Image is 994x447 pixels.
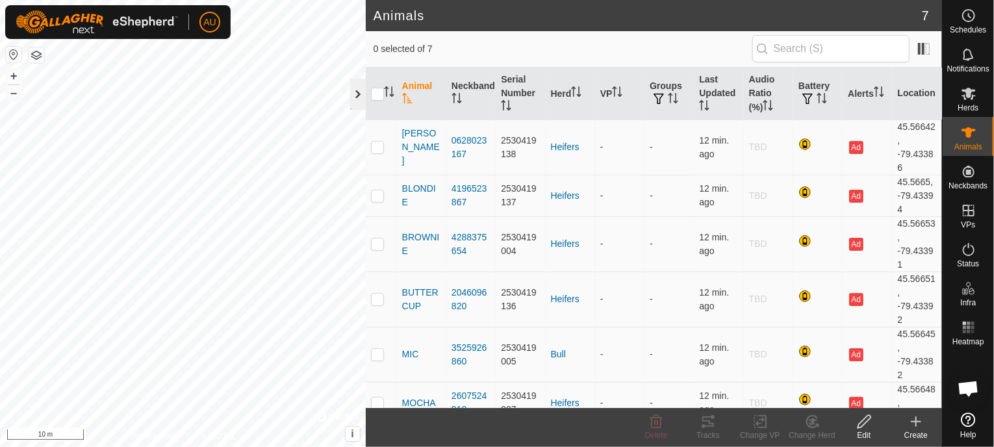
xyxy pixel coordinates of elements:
h2: Animals [374,8,922,23]
span: Help [960,431,976,439]
p-sorticon: Activate to sort [384,88,394,99]
button: Ad [849,397,863,410]
th: Location [893,68,942,120]
td: 45.5665, -79.43394 [893,175,942,216]
span: Heatmap [952,338,984,346]
span: AU [203,16,216,29]
span: BLONDIE [402,182,441,209]
span: Status [957,260,979,268]
button: Ad [849,190,863,203]
th: Alerts [843,68,892,120]
span: Infra [960,299,976,307]
a: Help [943,407,994,444]
button: Reset Map [6,47,21,62]
span: MIC [402,348,419,361]
div: Create [890,429,942,441]
div: 2607524010 [452,389,491,416]
p-sorticon: Activate to sort [874,88,884,99]
div: 4288375654 [452,231,491,258]
span: Schedules [950,26,986,34]
span: BUTTERCUP [402,286,441,313]
div: 2530419138 [501,134,540,161]
th: Groups [644,68,694,120]
td: 45.56648, -79.4339 [893,382,942,424]
button: Ad [849,141,863,154]
p-sorticon: Activate to sort [571,88,581,99]
app-display-virtual-paddock-transition: - [600,349,604,359]
p-sorticon: Activate to sort [763,102,773,112]
td: 45.56645, -79.43382 [893,327,942,382]
span: TBD [749,238,767,249]
button: Ad [849,293,863,306]
div: 4196523867 [452,182,491,209]
div: Heifers [551,140,590,154]
p-sorticon: Activate to sort [668,95,678,105]
p-sorticon: Activate to sort [817,95,827,105]
app-display-virtual-paddock-transition: - [600,398,604,408]
td: 45.56651, -79.43392 [893,272,942,327]
button: + [6,68,21,84]
span: [PERSON_NAME] [402,127,441,168]
p-sorticon: Activate to sort [402,95,413,105]
div: Change Herd [786,429,838,441]
button: i [346,427,360,441]
td: - [644,382,694,424]
span: Oct 8, 2025, 7:33 AM [699,342,729,366]
span: 0 selected of 7 [374,42,752,56]
div: 2530419136 [501,286,540,313]
span: Oct 8, 2025, 7:33 AM [699,287,729,311]
span: BROWNIE [402,231,441,258]
div: Heifers [551,292,590,306]
app-display-virtual-paddock-transition: - [600,190,604,201]
span: Delete [645,431,668,440]
th: Audio Ratio (%) [744,68,793,120]
th: Herd [546,68,595,120]
div: 2530419005 [501,341,540,368]
div: Tracks [682,429,734,441]
button: Ad [849,348,863,361]
div: 2530419137 [501,182,540,209]
span: TBD [749,142,767,152]
input: Search (S) [752,35,910,62]
span: Animals [954,143,982,151]
button: – [6,85,21,101]
span: Neckbands [949,182,988,190]
img: Gallagher Logo [16,10,178,34]
div: Heifers [551,189,590,203]
td: - [644,216,694,272]
app-display-virtual-paddock-transition: - [600,294,604,304]
th: Battery [793,68,843,120]
p-sorticon: Activate to sort [501,102,511,112]
p-sorticon: Activate to sort [452,95,462,105]
td: - [644,175,694,216]
span: TBD [749,190,767,201]
span: Oct 8, 2025, 7:33 AM [699,183,729,207]
app-display-virtual-paddock-transition: - [600,142,604,152]
th: Last Updated [694,68,743,120]
button: Map Layers [29,47,44,63]
span: Oct 8, 2025, 7:33 AM [699,232,729,256]
th: VP [595,68,644,120]
p-sorticon: Activate to sort [612,88,622,99]
div: 3525926860 [452,341,491,368]
div: Edit [838,429,890,441]
div: Bull [551,348,590,361]
div: 2530419004 [501,231,540,258]
span: Oct 8, 2025, 7:33 AM [699,135,729,159]
td: - [644,272,694,327]
span: i [351,428,353,439]
a: Contact Us [196,430,234,442]
div: Change VP [734,429,786,441]
span: 7 [922,6,929,25]
a: Privacy Policy [131,430,180,442]
button: Ad [849,238,863,251]
span: Herds [958,104,978,112]
th: Animal [397,68,446,120]
p-sorticon: Activate to sort [699,102,709,112]
th: Neckband [446,68,496,120]
td: - [644,327,694,382]
div: Heifers [551,396,590,410]
div: 2046096820 [452,286,491,313]
div: Open chat [949,369,988,408]
span: TBD [749,349,767,359]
